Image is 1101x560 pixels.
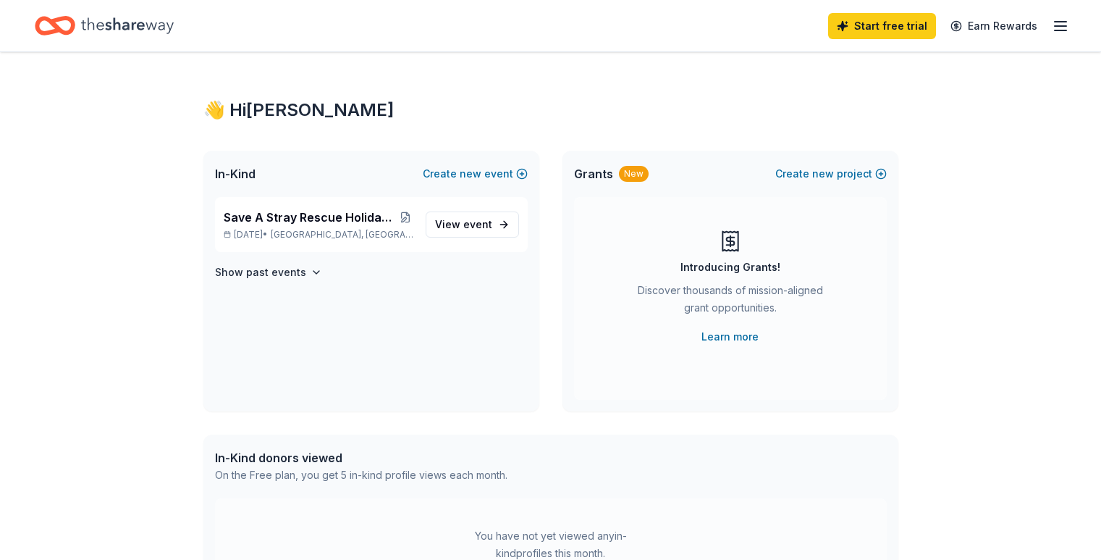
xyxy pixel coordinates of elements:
[828,13,936,39] a: Start free trial
[224,229,414,241] p: [DATE] •
[215,165,256,183] span: In-Kind
[574,165,613,183] span: Grants
[215,467,507,484] div: On the Free plan, you get 5 in-kind profile views each month.
[271,229,413,241] span: [GEOGRAPHIC_DATA], [GEOGRAPHIC_DATA]
[35,9,174,43] a: Home
[632,282,829,322] div: Discover thousands of mission-aligned grant opportunities.
[680,259,780,276] div: Introducing Grants!
[203,99,898,122] div: 👋 Hi [PERSON_NAME]
[463,218,492,230] span: event
[215,449,507,467] div: In-Kind donors viewed
[619,166,649,182] div: New
[775,165,887,183] button: Createnewproject
[215,264,306,281] h4: Show past events
[426,212,519,238] a: View event
[215,264,322,281] button: Show past events
[423,165,528,183] button: Createnewevent
[460,165,481,183] span: new
[942,13,1046,39] a: Earn Rewards
[701,328,759,346] a: Learn more
[435,216,492,233] span: View
[224,209,397,226] span: Save A Stray Rescue Holiday Music Bingo Fundraiser
[812,165,834,183] span: new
